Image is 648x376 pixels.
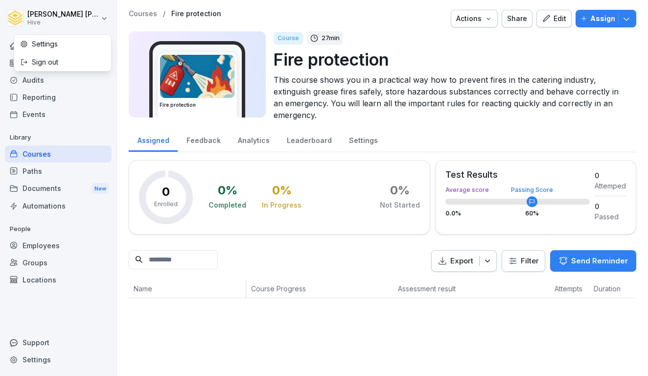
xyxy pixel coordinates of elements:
p: Assign [590,13,615,24]
div: Sign out [14,53,111,71]
div: Edit [542,13,566,24]
div: Actions [456,13,492,24]
div: Share [507,13,527,24]
div: Settings [14,35,111,53]
p: Export [450,256,473,267]
p: Send Reminder [571,256,628,266]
